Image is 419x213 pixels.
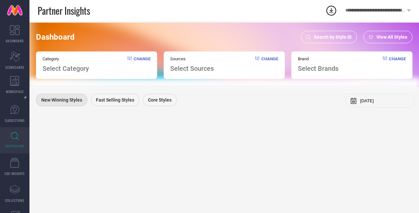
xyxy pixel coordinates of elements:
span: INSPIRATION [6,144,24,148]
span: Category [43,56,89,61]
span: Brand [298,56,338,61]
span: Sources [170,56,214,61]
span: DASHBOARD [6,38,24,43]
span: Partner Insights [38,4,90,17]
span: Select Sources [170,65,214,72]
span: Change [261,56,278,72]
span: Change [134,56,151,72]
span: CDC INSIGHTS [5,171,25,176]
span: COLLECTIONS [5,198,25,203]
span: New Winning Styles [41,97,82,103]
div: Open download list [325,5,337,16]
span: Fast Selling Styles [96,97,134,103]
span: WORKSPACE [6,89,24,94]
span: Core Styles [148,97,172,103]
span: SCORECARDS [5,65,25,70]
span: Select Brands [298,65,338,72]
span: Dashboard [36,32,75,42]
span: SUGGESTIONS [5,118,25,123]
span: Select Category [43,65,89,72]
span: Search by Style ID [314,34,352,40]
span: View All Styles [376,34,407,40]
input: Select month [360,98,409,103]
span: Change [389,56,406,72]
